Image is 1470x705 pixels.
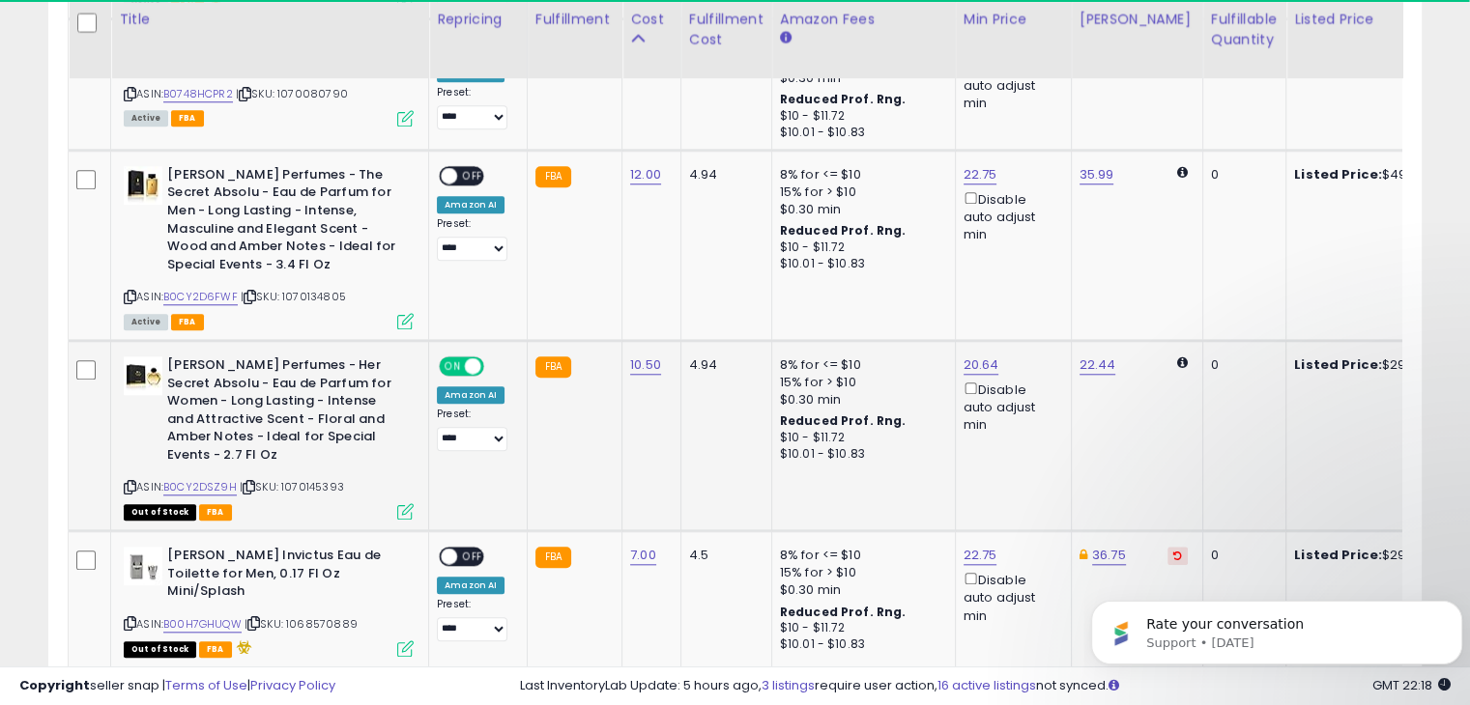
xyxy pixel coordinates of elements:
div: $10.01 - $10.83 [780,446,940,463]
span: FBA [199,504,232,521]
a: B0748HCPR2 [163,86,233,102]
div: Fulfillable Quantity [1211,10,1278,50]
span: | SKU: 1070080790 [236,86,348,101]
div: Preset: [437,217,512,261]
div: $0.30 min [780,391,940,409]
span: All listings that are currently out of stock and unavailable for purchase on Amazon [124,641,196,658]
b: Listed Price: [1294,546,1382,564]
strong: Copyright [19,676,90,694]
div: $49.99 [1294,166,1455,183]
div: Cost [630,10,673,30]
div: seller snap | | [19,677,335,695]
div: Disable auto adjust min [964,188,1056,244]
small: Amazon Fees. [780,30,792,47]
i: hazardous material [232,640,252,654]
div: 15% for > $10 [780,183,940,201]
span: FBA [199,641,232,658]
b: [PERSON_NAME] Invictus Eau de Toilette for Men, 0.17 Fl Oz Mini/Splash [167,547,402,606]
span: All listings currently available for purchase on Amazon [124,110,168,127]
div: 15% for > $10 [780,564,940,581]
div: Title [119,10,420,30]
a: 20.64 [964,355,999,375]
div: 15% for > $10 [780,374,940,391]
div: $10 - $11.72 [780,240,940,256]
div: 4.94 [689,356,757,374]
span: | SKU: 1070134805 [241,289,346,304]
a: 22.75 [964,546,997,565]
div: Amazon Fees [780,10,947,30]
b: Reduced Prof. Rng. [780,604,907,620]
div: Preset: [437,598,512,641]
div: Listed Price [1294,10,1461,30]
div: ASIN: [124,356,414,518]
div: ASIN: [124,166,414,327]
div: Amazon AI [437,577,504,594]
div: 0 [1211,356,1271,374]
div: [PERSON_NAME] [1080,10,1195,30]
span: All listings currently available for purchase on Amazon [124,314,168,330]
div: $10.01 - $10.83 [780,636,940,653]
div: Disable auto adjust min [964,569,1056,625]
a: 7.00 [630,546,656,565]
small: FBA [535,166,571,187]
a: Terms of Use [165,676,247,694]
div: Fulfillment Cost [689,10,764,50]
span: OFF [457,167,488,183]
a: Privacy Policy [250,676,335,694]
b: Reduced Prof. Rng. [780,222,907,239]
div: 8% for <= $10 [780,547,940,564]
a: 36.75 [1092,546,1126,565]
small: FBA [535,356,571,378]
div: $10 - $11.72 [780,620,940,636]
img: 31QqKZWBYyL._SL40_.jpg [124,547,162,585]
a: B00H7GHUQW [163,616,242,633]
div: Disable auto adjust min [964,57,1056,113]
span: OFF [481,358,512,375]
div: 8% for <= $10 [780,356,940,374]
div: 4.5 [689,547,757,564]
a: B0CY2D6FWF [163,289,238,305]
span: ON [441,358,465,375]
img: 31lt81FcExL._SL40_.jpg [124,166,162,205]
div: ASIN: [124,35,414,125]
a: 12.00 [630,165,661,184]
a: B0CY2DSZ9H [163,479,237,495]
span: FBA [171,314,204,330]
div: $0.30 min [780,581,940,599]
div: Preset: [437,86,512,129]
div: $0.30 min [780,70,940,87]
div: Disable auto adjust min [964,379,1056,435]
div: Last InventoryLab Update: 5 hours ago, require user action, not synced. [520,677,1451,695]
div: $10.01 - $10.83 [780,256,940,272]
a: 10.50 [630,355,661,375]
b: Listed Price: [1294,165,1382,183]
b: Listed Price: [1294,355,1382,374]
span: | SKU: 1068570889 [245,616,358,632]
div: Preset: [437,408,512,451]
span: FBA [171,110,204,127]
div: $0.30 min [780,201,940,218]
div: Amazon AI [437,386,504,404]
div: $29.99 [1294,547,1455,564]
b: Reduced Prof. Rng. [780,412,907,429]
div: Repricing [437,10,519,30]
b: Reduced Prof. Rng. [780,91,907,107]
span: All listings that are currently out of stock and unavailable for purchase on Amazon [124,504,196,521]
div: Fulfillment [535,10,614,30]
div: $10.01 - $10.83 [780,125,940,141]
div: $10 - $11.72 [780,108,940,125]
div: Amazon AI [437,196,504,213]
a: 22.75 [964,165,997,184]
a: 16 active listings [937,676,1036,694]
div: 4.94 [689,166,757,183]
div: $29.99 [1294,356,1455,374]
div: $10 - $11.72 [780,430,940,446]
span: | SKU: 1070145393 [240,479,344,494]
b: [PERSON_NAME] Perfumes - Her Secret Absolu - Eau de Parfum for Women - Long Lasting - Intense and... [167,356,402,468]
div: 0 [1211,547,1271,564]
a: 22.44 [1080,355,1116,375]
img: 31J8dWw0Z6L._SL40_.jpg [124,356,162,395]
